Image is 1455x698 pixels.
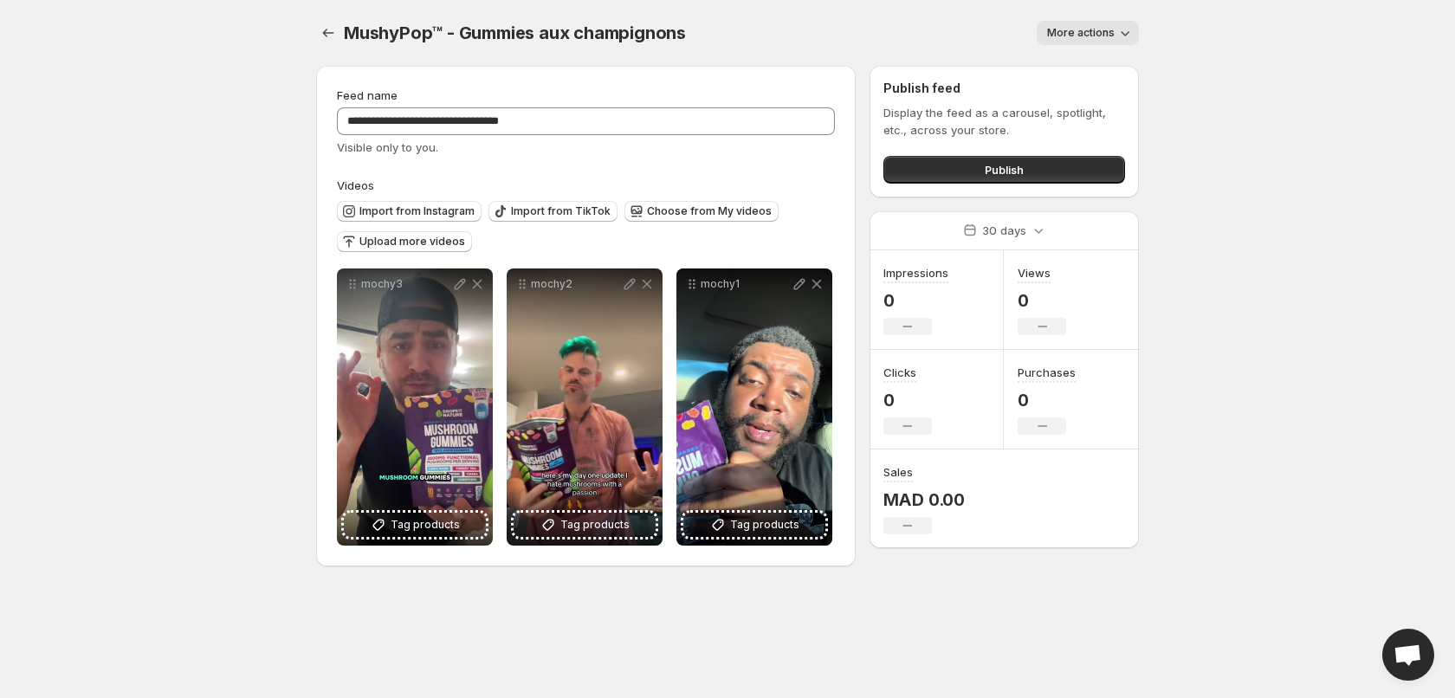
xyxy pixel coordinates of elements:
[1047,26,1115,40] span: More actions
[514,513,656,537] button: Tag products
[359,204,475,218] span: Import from Instagram
[1382,629,1434,681] div: Open chat
[985,161,1024,178] span: Publish
[344,23,686,43] span: MushyPop™ - Gummies aux champignons
[883,156,1125,184] button: Publish
[488,201,618,222] button: Import from TikTok
[511,204,611,218] span: Import from TikTok
[560,516,630,533] span: Tag products
[883,364,916,381] h3: Clicks
[676,268,832,546] div: mochy1Tag products
[883,489,965,510] p: MAD 0.00
[624,201,779,222] button: Choose from My videos
[1018,390,1076,410] p: 0
[647,204,772,218] span: Choose from My videos
[337,231,472,252] button: Upload more videos
[883,80,1125,97] h2: Publish feed
[982,222,1026,239] p: 30 days
[507,268,663,546] div: mochy2Tag products
[883,290,948,311] p: 0
[701,277,791,291] p: mochy1
[883,264,948,281] h3: Impressions
[1018,290,1066,311] p: 0
[316,21,340,45] button: Settings
[344,513,486,537] button: Tag products
[337,88,398,102] span: Feed name
[531,277,621,291] p: mochy2
[337,201,482,222] button: Import from Instagram
[337,268,493,546] div: mochy3Tag products
[883,104,1125,139] p: Display the feed as a carousel, spotlight, etc., across your store.
[883,390,932,410] p: 0
[391,516,460,533] span: Tag products
[730,516,799,533] span: Tag products
[1018,364,1076,381] h3: Purchases
[883,463,913,481] h3: Sales
[337,140,438,154] span: Visible only to you.
[359,235,465,249] span: Upload more videos
[1037,21,1139,45] button: More actions
[683,513,825,537] button: Tag products
[1018,264,1051,281] h3: Views
[361,277,451,291] p: mochy3
[337,178,374,192] span: Videos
